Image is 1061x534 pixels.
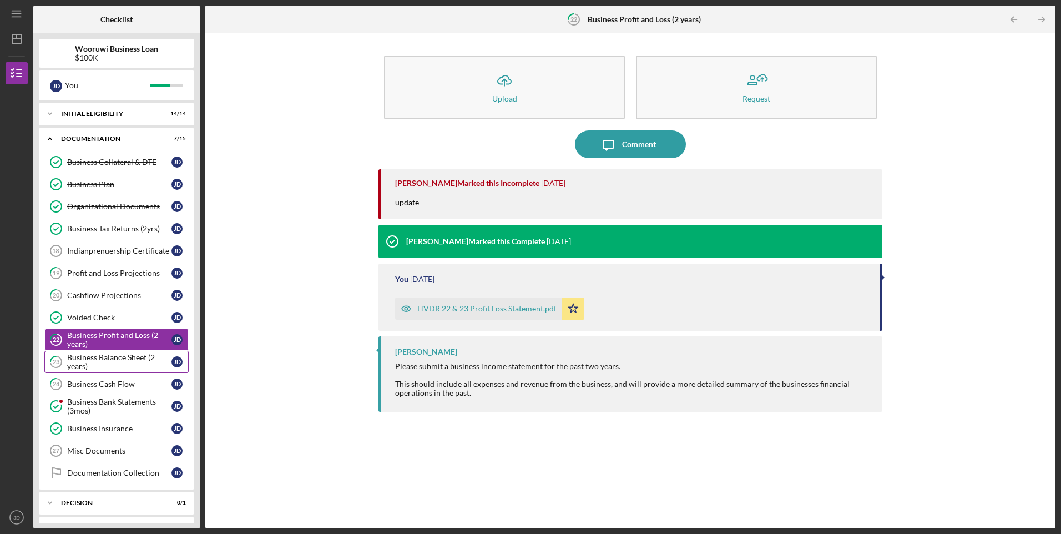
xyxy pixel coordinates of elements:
div: Business Insurance [67,424,171,433]
tspan: 19 [53,270,60,277]
div: J D [171,312,183,323]
div: Initial Eligibility [61,110,158,117]
div: J D [171,157,183,168]
div: J D [171,201,183,212]
a: Voided CheckJD [44,306,189,329]
a: 22Business Profit and Loss (2 years)JD [44,329,189,351]
time: 2024-10-10 17:30 [410,275,434,284]
div: [PERSON_NAME] Marked this Incomplete [395,179,539,188]
div: J D [171,445,183,456]
div: $100K [75,53,158,62]
a: Business Tax Returns (2yrs)JD [44,218,189,240]
div: [PERSON_NAME] Marked this Complete [406,237,545,246]
div: J D [171,356,183,367]
div: Profit and Loss Projections [67,269,171,278]
time: 2024-10-31 18:15 [547,237,571,246]
div: HVDR 22 & 23 Profit Loss Statement.pdf [417,304,557,313]
div: J D [171,290,183,301]
a: Business Collateral & DTEJD [44,151,189,173]
div: Upload [492,94,517,103]
tspan: 22 [570,16,577,23]
tspan: 23 [53,359,59,366]
div: Business Tax Returns (2yrs) [67,224,171,233]
div: J D [171,179,183,190]
div: Business Plan [67,180,171,189]
tspan: 20 [53,292,60,299]
button: Request [636,56,877,119]
div: Business Cash Flow [67,380,171,389]
div: Documentation [61,135,158,142]
b: Checklist [100,15,133,24]
tspan: 27 [53,447,59,454]
a: Documentation CollectionJD [44,462,189,484]
button: Upload [384,56,625,119]
div: Please submit a business income statement for the past two years. [395,362,871,371]
div: Request [742,94,770,103]
a: 20Cashflow ProjectionsJD [44,284,189,306]
b: Business Profit and Loss (2 years) [588,15,701,24]
div: Business Bank Statements (3mos) [67,397,171,415]
div: [PERSON_NAME] [395,347,457,356]
b: Wooruwi Business Loan [75,44,158,53]
div: Cashflow Projections [67,291,171,300]
div: 14 / 14 [166,110,186,117]
a: 24Business Cash FlowJD [44,373,189,395]
button: HVDR 22 & 23 Profit Loss Statement.pdf [395,298,584,320]
div: J D [50,80,62,92]
div: Business Balance Sheet (2 years) [67,353,171,371]
a: 18Indianprenuership CertificateJD [44,240,189,262]
div: Comment [622,130,656,158]
div: J D [171,467,183,478]
a: Organizational DocumentsJD [44,195,189,218]
a: Business Bank Statements (3mos)JD [44,395,189,417]
div: J D [171,245,183,256]
div: 0 / 1 [166,500,186,506]
a: Business InsuranceJD [44,417,189,440]
div: Documentation Collection [67,468,171,477]
div: Organizational Documents [67,202,171,211]
div: This should include all expenses and revenue from the business, and will provide a more detailed ... [395,380,871,397]
a: Business PlanJD [44,173,189,195]
div: Indianprenuership Certificate [67,246,171,255]
div: You [65,76,150,95]
div: J D [171,379,183,390]
div: J D [171,223,183,234]
time: 2025-08-19 18:47 [541,179,565,188]
a: 23Business Balance Sheet (2 years)JD [44,351,189,373]
div: J D [171,334,183,345]
div: Voided Check [67,313,171,322]
div: J D [171,423,183,434]
a: 19Profit and Loss ProjectionsJD [44,262,189,284]
div: Business Profit and Loss (2 years) [67,331,171,349]
div: 7 / 15 [166,135,186,142]
div: Misc Documents [67,446,171,455]
tspan: 24 [53,381,60,388]
div: You [395,275,408,284]
button: JD [6,506,28,528]
div: update [395,197,430,219]
div: J D [171,268,183,279]
text: JD [13,515,20,521]
div: Decision [61,500,158,506]
tspan: 18 [52,248,59,254]
div: J D [171,401,183,412]
tspan: 22 [53,336,59,344]
a: 27Misc DocumentsJD [44,440,189,462]
div: Business Collateral & DTE [67,158,171,167]
button: Comment [575,130,686,158]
